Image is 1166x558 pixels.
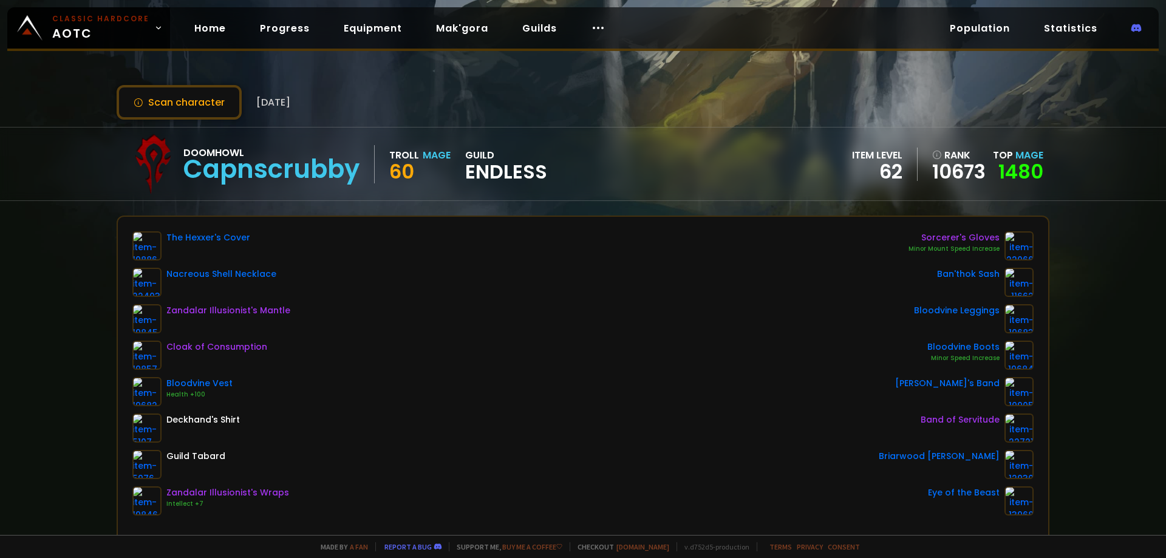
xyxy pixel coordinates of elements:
span: v. d752d5 - production [677,542,749,551]
div: Deckhand's Shirt [166,413,240,426]
div: Briarwood [PERSON_NAME] [879,450,1000,463]
div: Ban'thok Sash [937,268,1000,281]
img: item-22721 [1004,413,1034,443]
img: item-12930 [1004,450,1034,479]
div: [PERSON_NAME]'s Band [895,377,1000,390]
div: Sorcerer's Gloves [909,231,1000,244]
img: item-11662 [1004,268,1034,297]
div: The Hexxer's Cover [166,231,250,244]
a: Progress [250,16,319,41]
div: Bloodvine Leggings [914,304,1000,317]
div: Band of Servitude [921,413,1000,426]
img: item-19886 [132,231,162,260]
div: Doomhowl [183,145,360,160]
div: guild [465,148,547,181]
div: item level [852,148,902,163]
a: Guilds [513,16,567,41]
div: rank [932,148,986,163]
div: Mage [423,148,451,163]
a: Statistics [1034,16,1107,41]
img: item-22066 [1004,231,1034,260]
span: Mage [1015,148,1043,162]
a: Population [940,16,1020,41]
div: Minor Mount Speed Increase [909,244,1000,254]
img: item-22403 [132,268,162,297]
img: item-13968 [1004,486,1034,515]
img: item-19857 [132,341,162,370]
span: 60 [389,158,414,185]
span: Support me, [449,542,562,551]
span: AOTC [52,13,149,43]
a: Report a bug [384,542,432,551]
a: Consent [828,542,860,551]
a: Terms [769,542,792,551]
div: Intellect +7 [166,499,289,509]
a: Home [185,16,236,41]
img: item-5107 [132,413,162,443]
span: Endless [465,163,547,181]
span: Checkout [570,542,669,551]
small: Classic Hardcore [52,13,149,24]
div: Capnscrubby [183,160,360,179]
div: Bloodvine Vest [166,377,233,390]
div: Guild Tabard [166,450,225,463]
img: item-19683 [1004,304,1034,333]
button: Scan character [117,85,242,120]
a: Classic HardcoreAOTC [7,7,170,49]
span: Made by [313,542,368,551]
a: [DOMAIN_NAME] [616,542,669,551]
div: Troll [389,148,419,163]
div: Health +100 [166,390,233,400]
img: item-5976 [132,450,162,479]
div: Minor Speed Increase [927,353,1000,363]
div: Top [993,148,1043,163]
a: a fan [350,542,368,551]
span: [DATE] [256,95,290,110]
div: 62 [852,163,902,181]
a: Mak'gora [426,16,498,41]
a: Buy me a coffee [502,542,562,551]
div: Bloodvine Boots [927,341,1000,353]
div: Eye of the Beast [928,486,1000,499]
img: item-19905 [1004,377,1034,406]
a: Privacy [797,542,823,551]
a: 10673 [932,163,986,181]
a: Equipment [334,16,412,41]
div: Cloak of Consumption [166,341,267,353]
img: item-19684 [1004,341,1034,370]
a: 1480 [998,158,1043,185]
img: item-19682 [132,377,162,406]
div: Nacreous Shell Necklace [166,268,276,281]
img: item-19845 [132,304,162,333]
div: Zandalar Illusionist's Mantle [166,304,290,317]
div: Zandalar Illusionist's Wraps [166,486,289,499]
img: item-19846 [132,486,162,515]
